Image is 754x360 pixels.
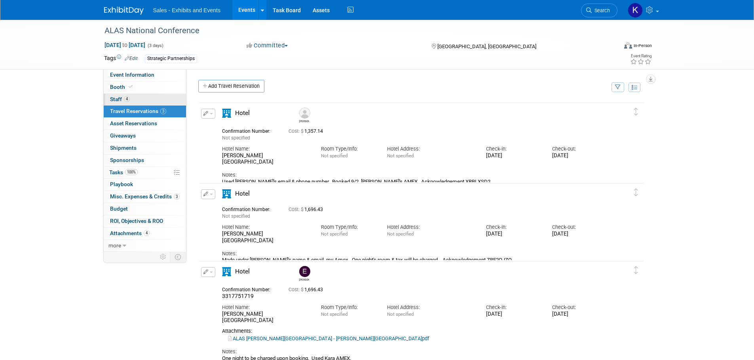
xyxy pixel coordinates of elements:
[321,153,348,158] span: Not specified
[198,80,264,92] a: Add Travel Reservation
[592,8,610,13] span: Search
[222,109,231,118] i: Hotel
[110,230,150,236] span: Attachments
[321,231,348,237] span: Not specified
[615,85,621,90] i: Filter by Traveler
[222,135,250,141] span: Not specified
[222,267,231,276] i: Hotel
[104,69,186,81] a: Event Information
[222,311,309,324] div: [PERSON_NAME][GEOGRAPHIC_DATA]
[104,155,186,166] a: Sponsorships
[552,145,606,153] div: Check-out:
[110,72,154,78] span: Event Information
[299,119,309,123] div: Brian Benavides
[104,130,186,142] a: Giveaways
[222,189,231,198] i: Hotel
[222,204,277,213] div: Confirmation Number:
[109,169,138,175] span: Tasks
[486,224,540,231] div: Check-in:
[104,167,186,179] a: Tasks100%
[104,215,186,227] a: ROI, Objectives & ROO
[222,179,607,185] div: Used [PERSON_NAME]'s email & phone number. Booked 9/2, [PERSON_NAME]'s AMEX. Acknowledgement XRBL...
[222,328,607,334] div: Attachments:
[222,348,607,355] div: Notes:
[222,293,254,299] span: 3317751719
[104,179,186,190] a: Playbook
[102,24,606,38] div: ALAS National Conference
[628,3,643,18] img: Kara Haven
[634,108,638,116] i: Click and drag to move item
[110,96,130,102] span: Staff
[321,145,375,153] div: Room Type/Info:
[571,41,652,53] div: Event Format
[104,191,186,203] a: Misc. Expenses & Credits3
[110,181,133,187] span: Playbook
[387,304,474,311] div: Hotel Address:
[104,81,186,93] a: Booth
[110,205,128,212] span: Budget
[289,128,304,134] span: Cost: $
[129,85,133,89] i: Booth reservation complete
[235,109,250,117] span: Hotel
[104,203,186,215] a: Budget
[174,194,180,200] span: 3
[486,231,540,237] div: [DATE]
[104,54,138,63] td: Tags
[222,153,309,166] div: [PERSON_NAME][GEOGRAPHIC_DATA]
[110,84,134,90] span: Booth
[110,193,180,200] span: Misc. Expenses & Credits
[387,153,414,158] span: Not specified
[552,224,606,231] div: Check-out:
[235,190,250,197] span: Hotel
[222,231,309,244] div: [PERSON_NAME][GEOGRAPHIC_DATA]
[110,145,137,151] span: Shipments
[321,304,375,311] div: Room Type/Info:
[299,277,309,281] div: Elda Garcia
[104,142,186,154] a: Shipments
[289,287,304,292] span: Cost: $
[486,145,540,153] div: Check-in:
[104,118,186,130] a: Asset Reservations
[228,335,429,341] a: ALAS [PERSON_NAME][GEOGRAPHIC_DATA] - [PERSON_NAME][GEOGRAPHIC_DATA]pdf
[110,132,136,139] span: Giveaways
[222,213,250,219] span: Not specified
[321,311,348,317] span: Not specified
[235,268,250,275] span: Hotel
[121,42,129,48] span: to
[624,42,632,49] img: Format-Inperson.png
[552,231,606,237] div: [DATE]
[387,224,474,231] div: Hotel Address:
[387,231,414,237] span: Not specified
[104,94,186,106] a: Staff4
[634,188,638,196] i: Click and drag to move item
[634,266,638,274] i: Click and drag to move item
[289,128,326,134] span: 1,357.14
[104,7,144,15] img: ExhibitDay
[222,172,607,179] div: Notes:
[299,107,310,119] img: Brian Benavides
[104,41,146,49] span: [DATE] [DATE]
[222,126,277,134] div: Confirmation Number:
[125,169,138,175] span: 100%
[297,107,311,123] div: Brian Benavides
[222,285,277,293] div: Confirmation Number:
[110,218,163,224] span: ROI, Objectives & ROO
[156,252,170,262] td: Personalize Event Tab Strip
[147,43,163,48] span: (3 days)
[110,157,144,163] span: Sponsorships
[222,304,309,311] div: Hotel Name:
[110,120,157,126] span: Asset Reservations
[297,266,311,281] div: Elda Garcia
[387,145,474,153] div: Hotel Address:
[222,145,309,153] div: Hotel Name:
[289,207,304,212] span: Cost: $
[222,224,309,231] div: Hotel Name:
[222,257,607,263] div: Made under [PERSON_NAME]'s name & email, my Amex. One night's room & tax will be charged. Acknowl...
[104,106,186,117] a: Travel Reservations3
[289,207,326,212] span: 1,696.43
[299,266,310,277] img: Elda Garcia
[124,96,130,102] span: 4
[110,108,166,114] span: Travel Reservations
[145,55,197,63] div: Strategic Partnerships
[633,43,652,49] div: In-Person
